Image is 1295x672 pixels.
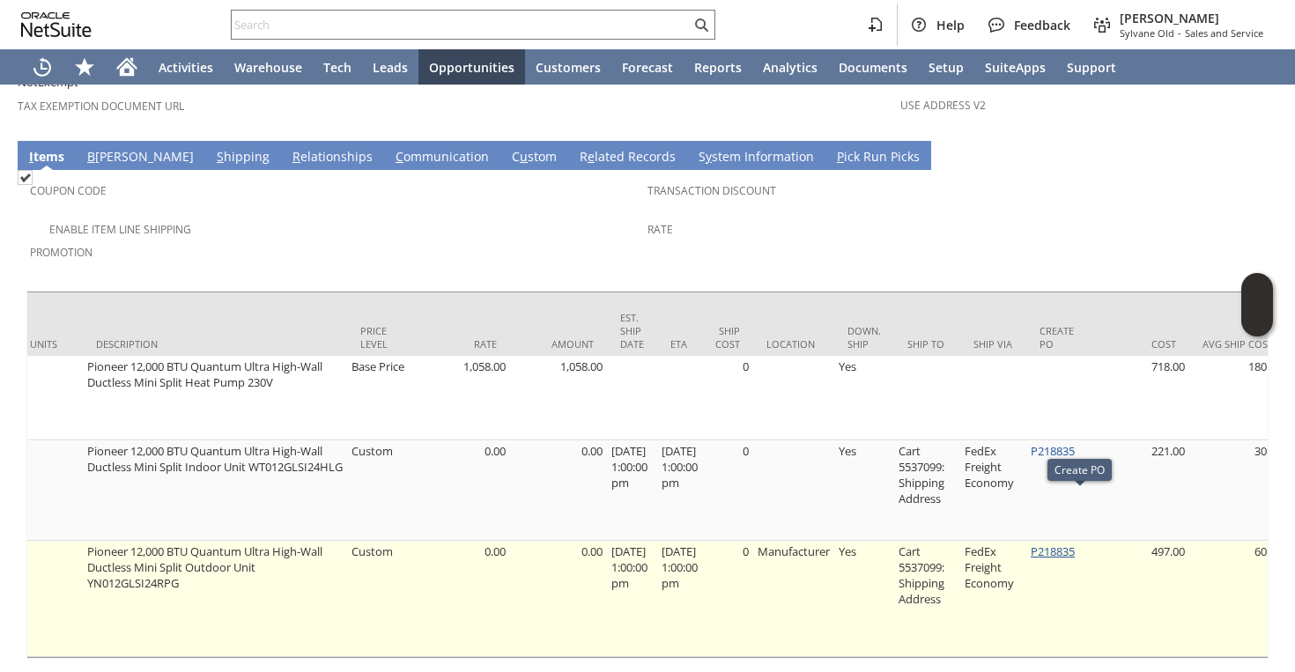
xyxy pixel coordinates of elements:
a: Relationships [288,148,377,167]
td: 1,058.00 [510,356,607,440]
span: Forecast [622,59,673,76]
td: 0.00 [510,440,607,541]
a: System Information [694,148,818,167]
span: S [217,148,224,165]
td: Yes [834,356,894,440]
div: Shortcuts [63,49,106,85]
span: Opportunities [429,59,514,76]
a: Promotion [30,245,92,260]
div: Create PO [1054,462,1105,477]
div: Location [766,337,821,351]
span: y [706,148,712,165]
span: Customers [536,59,601,76]
span: I [29,148,33,165]
td: 180.00 [1189,356,1286,440]
td: Pioneer 12,000 BTU Quantum Ultra High-Wall Ductless Mini Split Indoor Unit WT012GLSI24HLG [83,440,347,541]
span: SuiteApps [985,59,1046,76]
a: B[PERSON_NAME] [83,148,198,167]
td: FedEx Freight Economy [960,440,1026,541]
a: Items [25,148,69,167]
div: Ship To [907,337,947,351]
span: C [396,148,403,165]
td: 497.00 [1092,541,1189,657]
span: u [520,148,528,165]
span: Reports [694,59,742,76]
td: 30.00 [1189,440,1286,541]
span: B [87,148,95,165]
svg: Shortcuts [74,56,95,78]
span: Setup [929,59,964,76]
a: Rate [647,222,673,237]
td: [DATE] 1:00:00 pm [657,440,702,541]
span: Tech [323,59,351,76]
a: Forecast [611,49,684,85]
td: 0 [702,541,753,657]
td: 0 [702,440,753,541]
img: Checked [18,170,33,185]
span: [PERSON_NAME] [1120,10,1263,26]
div: Price Level [360,324,400,351]
div: Ship Via [973,337,1013,351]
td: 0.00 [413,541,510,657]
svg: Search [691,14,712,35]
td: 221.00 [1092,440,1189,541]
span: Sylvane Old [1120,26,1174,40]
td: 0.00 [510,541,607,657]
a: P218835 [1031,543,1075,559]
td: [DATE] 1:00:00 pm [657,541,702,657]
td: Base Price [347,356,413,440]
td: FedEx Freight Economy [960,541,1026,657]
td: [DATE] 1:00:00 pm [607,440,657,541]
a: Warehouse [224,49,313,85]
span: R [292,148,300,165]
span: Oracle Guided Learning Widget. To move around, please hold and drag [1241,306,1273,337]
a: Tax Exemption Document URL [18,99,184,114]
td: Pioneer 12,000 BTU Quantum Ultra High-Wall Ductless Mini Split Heat Pump 230V [83,356,347,440]
a: SuiteApps [974,49,1056,85]
span: Documents [839,59,907,76]
td: 718.00 [1092,356,1189,440]
div: ETA [670,337,689,351]
a: Coupon Code [30,183,107,198]
span: - [1178,26,1181,40]
iframe: Click here to launch Oracle Guided Learning Help Panel [1241,273,1273,336]
td: Manufacturer [753,541,834,657]
svg: Home [116,56,137,78]
td: Cart 5537099: Shipping Address [894,440,960,541]
td: 60.00 [1189,541,1286,657]
div: Cost [1106,337,1176,351]
span: Warehouse [234,59,302,76]
td: 0 [702,356,753,440]
a: Documents [828,49,918,85]
span: Help [936,17,965,33]
td: 0.00 [413,440,510,541]
span: Support [1067,59,1116,76]
span: P [837,148,844,165]
div: Create PO [1040,324,1079,351]
a: Home [106,49,148,85]
a: Enable Item Line Shipping [49,222,191,237]
div: Avg Ship Cost [1202,337,1273,351]
td: Yes [834,541,894,657]
a: Communication [391,148,493,167]
a: Reports [684,49,752,85]
a: Tech [313,49,362,85]
a: Leads [362,49,418,85]
input: Search [232,14,691,35]
td: [DATE] 1:00:00 pm [607,541,657,657]
td: Yes [834,440,894,541]
a: Unrolled view on [1246,144,1267,166]
svg: Recent Records [32,56,53,78]
a: Customers [525,49,611,85]
span: Activities [159,59,213,76]
div: Amount [523,337,594,351]
div: Units [30,337,70,351]
span: Leads [373,59,408,76]
div: Rate [426,337,497,351]
a: Support [1056,49,1127,85]
a: Use Address V2 [900,98,986,113]
span: Analytics [763,59,818,76]
span: e [588,148,595,165]
td: 1,058.00 [413,356,510,440]
a: Custom [507,148,561,167]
